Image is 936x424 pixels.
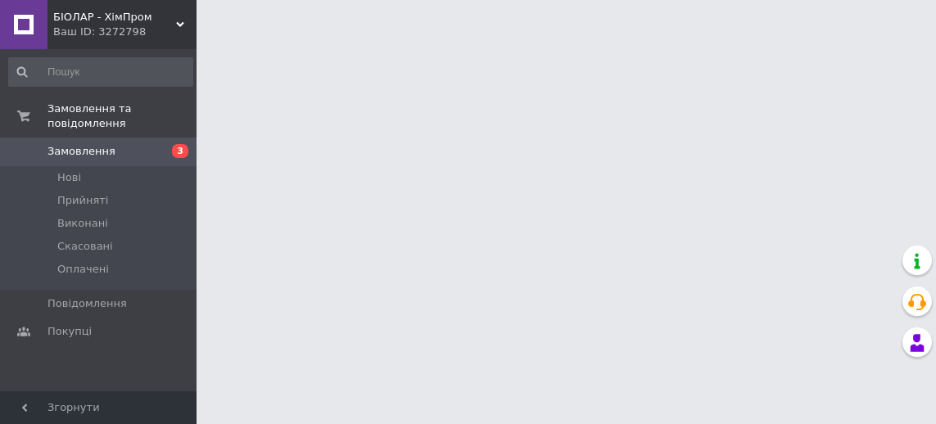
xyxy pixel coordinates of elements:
input: Пошук [8,57,193,87]
div: Ваш ID: 3272798 [53,25,197,39]
span: Прийняті [57,193,108,208]
span: Нові [57,170,81,185]
span: БІОЛАР - ХімПром [53,10,176,25]
span: Оплачені [57,262,109,277]
span: Скасовані [57,239,113,254]
span: 3 [172,144,188,158]
span: Покупці [47,324,92,339]
span: Замовлення та повідомлення [47,101,197,131]
span: Замовлення [47,144,115,159]
span: Виконані [57,216,108,231]
span: Повідомлення [47,296,127,311]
